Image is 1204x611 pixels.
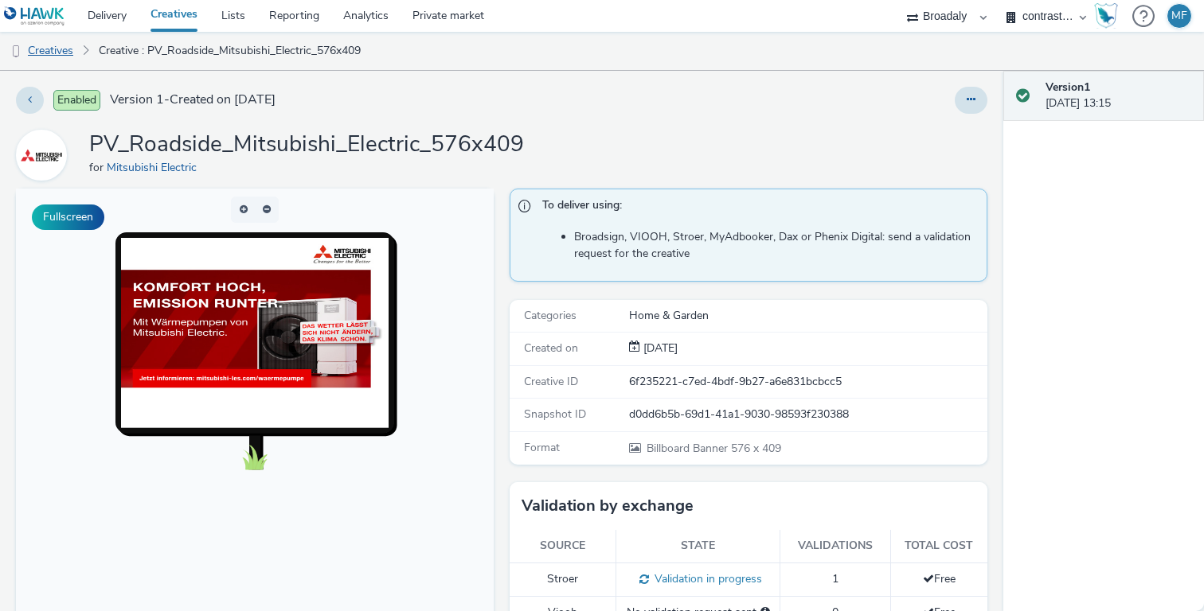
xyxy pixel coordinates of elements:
th: Total cost [890,530,987,562]
div: d0dd6b5b-69d1-41a1-9030-98593f230388 [629,407,986,422]
strong: Version 1 [1046,80,1090,95]
span: [DATE] [640,341,678,356]
a: Mitsubishi Electric [107,160,203,175]
a: Mitsubishi Electric [16,147,73,162]
img: Mitsubishi Electric [18,132,64,178]
img: dooh [8,44,24,60]
a: Creative : PV_Roadside_Mitsubishi_Electric_576x409 [91,32,369,70]
span: Free [923,571,956,586]
span: Categories [524,308,577,323]
h3: Validation by exchange [522,494,694,518]
span: for [89,160,107,175]
span: Format [524,440,560,455]
span: 576 x 409 [645,441,781,456]
span: Validation in progress [649,571,762,586]
span: Version 1 - Created on [DATE] [110,91,276,109]
button: Fullscreen [32,204,104,230]
h1: PV_Roadside_Mitsubishi_Electric_576x409 [89,130,524,160]
div: MF [1171,4,1187,28]
span: Created on [524,341,578,356]
th: Validations [780,530,890,562]
span: Snapshot ID [524,407,586,422]
li: Broadsign, VIOOH, Stroer, MyAdbooker, Dax or Phenix Digital: send a validation request for the cr... [574,229,979,262]
a: Hawk Academy [1094,3,1124,29]
span: Creative ID [524,374,578,389]
img: undefined Logo [4,6,65,26]
span: Billboard Banner [647,441,731,456]
div: [DATE] 13:15 [1046,80,1191,112]
div: 6f235221-c7ed-4bdf-9b27-a6e831bcbcc5 [629,374,986,390]
div: Home & Garden [629,308,986,324]
img: Hawk Academy [1094,3,1118,29]
span: 1 [832,571,838,586]
th: State [616,530,780,562]
img: Advertisement preview [105,49,373,199]
span: To deliver using: [542,197,971,218]
td: Stroer [510,562,616,596]
div: Creation 19 September 2025, 13:15 [640,341,678,356]
span: Enabled [53,90,100,111]
th: Source [510,530,616,562]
